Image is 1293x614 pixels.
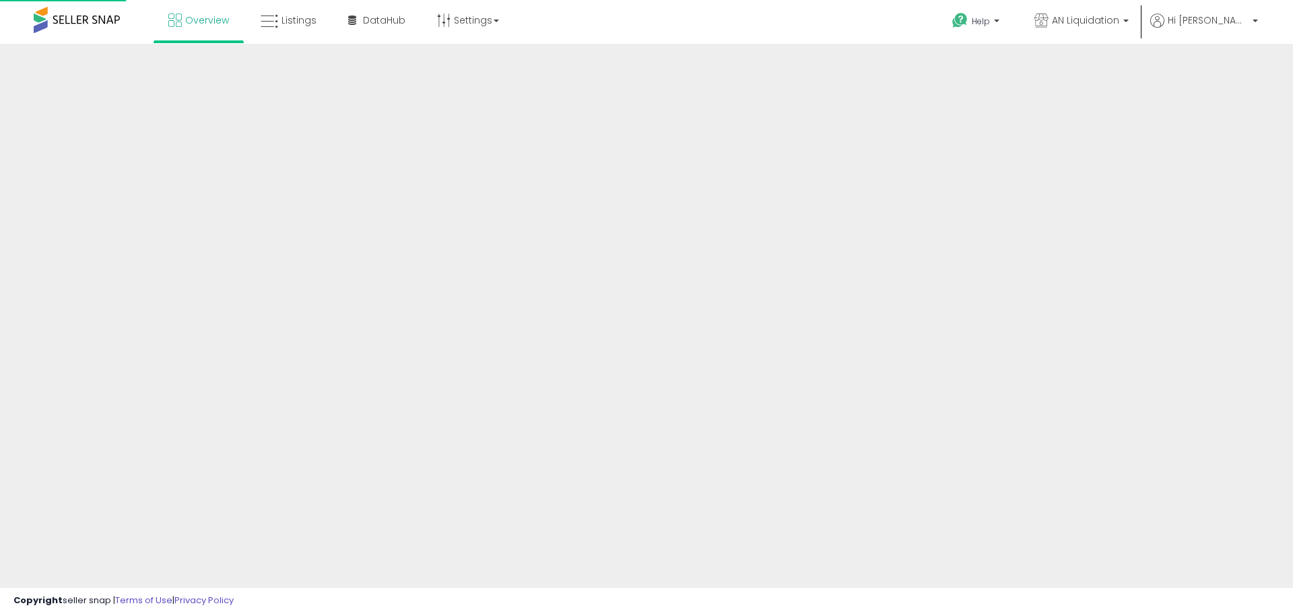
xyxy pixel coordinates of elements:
[1168,13,1249,27] span: Hi [PERSON_NAME]
[13,594,234,607] div: seller snap | |
[1052,13,1119,27] span: AN Liquidation
[972,16,990,27] span: Help
[281,13,317,27] span: Listings
[952,12,968,29] i: Get Help
[174,594,234,607] a: Privacy Policy
[185,13,229,27] span: Overview
[1150,13,1258,44] a: Hi [PERSON_NAME]
[941,2,1013,44] a: Help
[13,594,63,607] strong: Copyright
[363,13,405,27] span: DataHub
[115,594,172,607] a: Terms of Use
